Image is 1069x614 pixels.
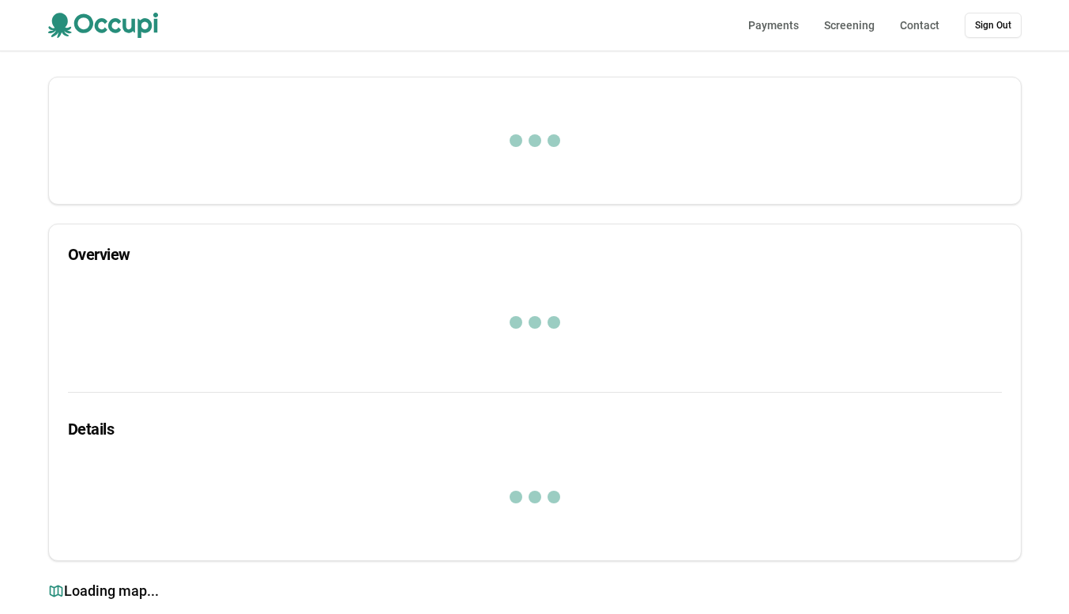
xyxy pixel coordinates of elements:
[68,418,1002,440] h2: Details
[68,243,1002,266] h2: Overview
[824,17,875,33] a: Screening
[48,580,1022,602] h3: Loading map...
[900,17,939,33] a: Contact
[965,13,1022,38] button: Sign Out
[748,17,799,33] a: Payments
